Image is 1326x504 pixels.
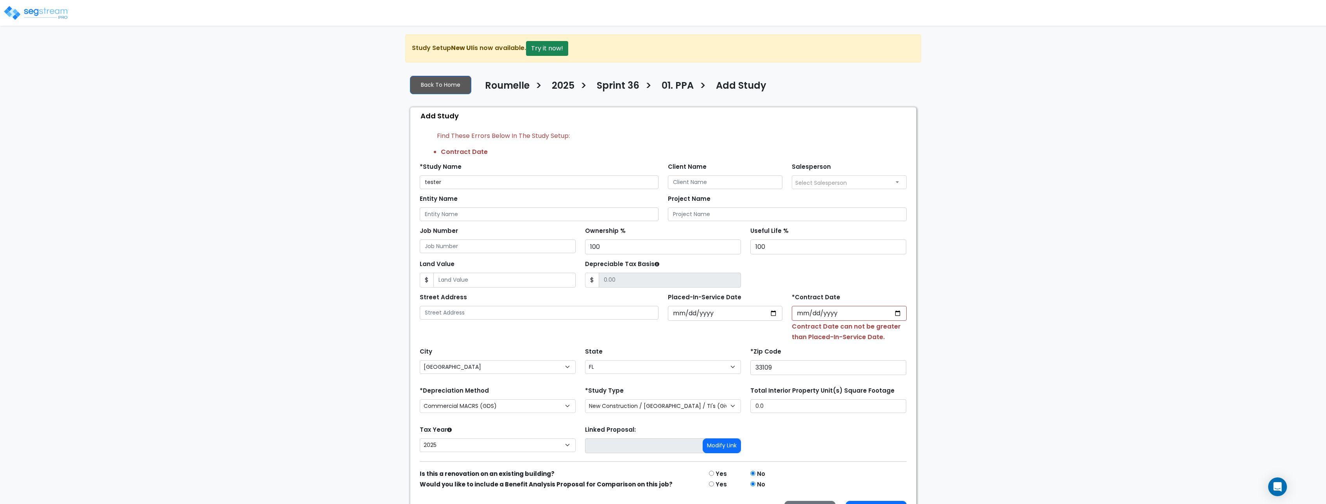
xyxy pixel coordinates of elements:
[750,360,906,375] input: Zip Code
[645,79,652,95] h3: >
[420,306,659,320] input: Street Address
[420,386,489,395] label: *Depreciation Method
[585,227,626,236] label: Ownership %
[750,239,906,254] input: Useful Life %
[479,80,530,97] a: Roumelle
[597,80,639,93] h4: Sprint 36
[420,425,452,434] label: Tax Year
[750,227,789,236] label: Useful Life %
[526,41,568,56] button: Try it now!
[420,195,458,204] label: Entity Name
[795,179,847,187] span: Select Salesperson
[585,386,624,395] label: *Study Type
[420,260,455,269] label: Land Value
[420,480,673,488] strong: Would you like to include a Benefit Analysis Proposal for Comparison on this job?
[668,195,710,204] label: Project Name
[552,80,574,93] h4: 2025
[757,480,765,489] label: No
[792,306,907,321] input: Purchase Date
[716,80,766,93] h4: Add Study
[792,293,840,302] label: *Contract Date
[585,260,659,269] label: Depreciable Tax Basis
[437,131,570,140] b: Find these errors below in the Study Setup:
[410,76,471,94] a: Back To Home
[599,273,741,288] input: 0.00
[591,80,639,97] a: Sprint 36
[668,175,783,189] input: Client Name
[750,347,781,356] label: *Zip Code
[414,107,916,124] div: Add Study
[441,147,907,157] li: Contract Date
[792,163,831,172] label: Salesperson
[546,80,574,97] a: 2025
[750,399,906,413] input: total square foot
[420,163,462,172] label: *Study Name
[585,239,741,254] input: Ownership %
[668,163,707,172] label: Client Name
[3,5,70,21] img: logo_pro_r.png
[716,480,727,489] label: Yes
[420,273,434,288] span: $
[656,80,694,97] a: 01. PPA
[420,239,576,253] input: Job Number
[668,293,741,302] label: Placed-In-Service Date
[451,43,473,52] strong: New UI
[585,347,603,356] label: State
[792,322,901,341] small: Contract Date can not be greater than Placed-In-Service Date.
[662,80,694,93] h4: 01. PPA
[585,425,636,434] label: Linked Proposal:
[716,470,727,479] label: Yes
[585,273,599,288] span: $
[668,207,907,221] input: Project Name
[433,273,576,288] input: Land Value
[710,80,766,97] a: Add Study
[703,438,741,453] button: Modify Link
[535,79,542,95] h3: >
[700,79,706,95] h3: >
[405,34,921,63] div: Study Setup is now available.
[750,386,895,395] label: Total Interior Property Unit(s) Square Footage
[420,293,467,302] label: Street Address
[420,470,555,478] strong: Is this a renovation on an existing building?
[420,175,659,189] input: Study Name
[757,470,765,479] label: No
[420,227,458,236] label: Job Number
[485,80,530,93] h4: Roumelle
[420,207,659,221] input: Entity Name
[580,79,587,95] h3: >
[420,347,432,356] label: City
[1268,477,1287,496] div: Open Intercom Messenger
